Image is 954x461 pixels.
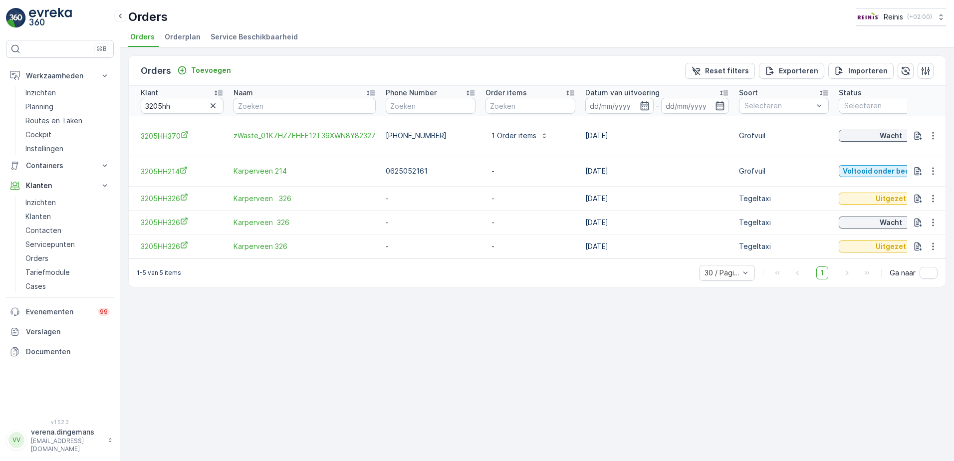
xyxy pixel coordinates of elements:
p: [EMAIL_ADDRESS][DOMAIN_NAME] [31,437,103,453]
p: Werkzaamheden [26,71,94,81]
p: Exporteren [779,66,818,76]
p: Orders [25,253,48,263]
input: dd/mm/yyyy [661,98,729,114]
p: Routes en Taken [25,116,82,126]
button: 1 Order items [485,128,554,144]
p: Datum van uitvoering [585,88,660,98]
button: Containers [6,156,114,176]
p: - [656,100,659,112]
a: Orders [21,251,114,265]
p: Selecteren [844,101,942,111]
button: VVverena.dingemans[EMAIL_ADDRESS][DOMAIN_NAME] [6,427,114,453]
span: 3205HH326 [141,217,224,228]
a: Inzichten [21,196,114,210]
p: Reset filters [705,66,749,76]
p: Tegeltaxi [739,241,829,251]
td: [DATE] [580,187,734,211]
p: Wacht [880,131,902,141]
a: Klanten [21,210,114,224]
a: Verslagen [6,322,114,342]
td: [DATE] [580,156,734,187]
span: Karperveen 326 [234,194,376,204]
input: dd/mm/yyyy [585,98,654,114]
p: 99 [100,308,108,316]
button: Werkzaamheden [6,66,114,86]
p: Wacht [880,218,902,228]
a: 3205HH370 [141,131,224,141]
p: Order items [485,88,527,98]
button: Reset filters [685,63,755,79]
td: [DATE] [580,211,734,234]
img: Reinis-Logo-Vrijstaand_Tekengebied-1-copy2_aBO4n7j.png [856,11,880,22]
p: Tariefmodule [25,267,70,277]
p: Containers [26,161,94,171]
a: Cases [21,279,114,293]
a: Servicepunten [21,237,114,251]
a: Planning [21,100,114,114]
span: 3205HH326 [141,193,224,204]
a: Inzichten [21,86,114,100]
p: Klant [141,88,158,98]
button: Exporteren [759,63,824,79]
p: Documenten [26,347,110,357]
a: Cockpit [21,128,114,142]
a: Routes en Taken [21,114,114,128]
p: [PHONE_NUMBER] [386,131,476,141]
input: Zoeken [141,98,224,114]
p: - [386,194,476,204]
a: 3205HH326 [141,241,224,251]
p: Inzichten [25,88,56,98]
p: Toevoegen [191,65,231,75]
span: Karperveen 326 [234,218,376,228]
p: verena.dingemans [31,427,103,437]
a: Documenten [6,342,114,362]
p: 1 Order items [491,131,536,141]
p: Orders [141,64,171,78]
button: Reinis(+02:00) [856,8,946,26]
span: v 1.52.3 [6,419,114,425]
p: - [491,218,569,228]
a: Karperveen 326 [234,241,376,251]
p: 0625052161 [386,166,476,176]
p: Contacten [25,226,61,235]
span: 3205HH214 [141,166,224,177]
p: Status [839,88,862,98]
p: - [491,241,569,251]
p: Evenementen [26,307,92,317]
div: VV [8,432,24,448]
p: Cases [25,281,46,291]
p: - [491,166,569,176]
p: Importeren [848,66,888,76]
p: Grofvuil [739,166,829,176]
p: Klanten [26,181,94,191]
td: [DATE] [580,234,734,258]
a: Karperveen 214 [234,166,376,176]
p: Reinis [884,12,903,22]
p: Soort [739,88,758,98]
p: Uitgezet [876,194,906,204]
p: Cockpit [25,130,51,140]
p: Phone Number [386,88,437,98]
a: zWaste_01K7HZZEHEE12T39XWN8Y82327 [234,131,376,141]
input: Zoeken [485,98,575,114]
a: Contacten [21,224,114,237]
p: Inzichten [25,198,56,208]
input: Zoeken [386,98,476,114]
p: - [491,194,569,204]
p: Tegeltaxi [739,194,829,204]
button: Klanten [6,176,114,196]
p: Verslagen [26,327,110,337]
p: Naam [234,88,253,98]
input: Zoeken [234,98,376,114]
p: ⌘B [97,45,107,53]
img: logo_light-DOdMpM7g.png [29,8,72,28]
p: 1-5 van 5 items [137,269,181,277]
span: Orderplan [165,32,201,42]
p: ( +02:00 ) [907,13,932,21]
p: Voltooid onder beoordeling [843,166,939,176]
p: Grofvuil [739,131,829,141]
p: Instellingen [25,144,63,154]
button: Toevoegen [173,64,235,76]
